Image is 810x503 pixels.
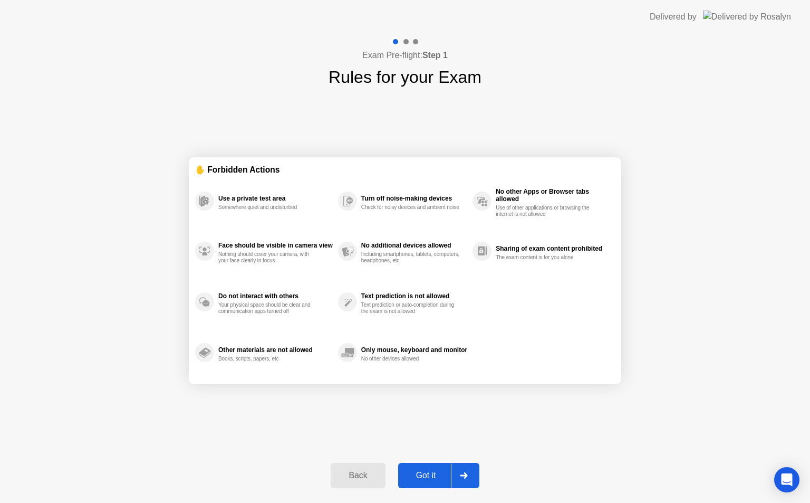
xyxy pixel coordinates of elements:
[398,463,479,488] button: Got it
[361,302,461,315] div: Text prediction or auto-completion during the exam is not allowed
[331,463,385,488] button: Back
[218,251,318,264] div: Nothing should cover your camera, with your face clearly in focus
[496,205,595,217] div: Use of other applications or browsing the internet is not allowed
[218,204,318,211] div: Somewhere quiet and undisturbed
[218,356,318,362] div: Books, scripts, papers, etc
[703,11,791,23] img: Delivered by Rosalyn
[361,292,467,300] div: Text prediction is not allowed
[361,204,461,211] div: Check for noisy devices and ambient noise
[361,346,467,354] div: Only mouse, keyboard and monitor
[361,242,467,249] div: No additional devices allowed
[329,64,481,90] h1: Rules for your Exam
[362,49,448,62] h4: Exam Pre-flight:
[218,242,333,249] div: Face should be visible in camera view
[361,195,467,202] div: Turn off noise-making devices
[650,11,697,23] div: Delivered by
[361,251,461,264] div: Including smartphones, tablets, computers, headphones, etc.
[774,467,799,492] div: Open Intercom Messenger
[422,51,448,60] b: Step 1
[218,195,333,202] div: Use a private test area
[218,302,318,315] div: Your physical space should be clear and communication apps turned off
[218,292,333,300] div: Do not interact with others
[195,164,615,176] div: ✋ Forbidden Actions
[401,471,451,480] div: Got it
[496,245,610,252] div: Sharing of exam content prohibited
[218,346,333,354] div: Other materials are not allowed
[496,188,610,203] div: No other Apps or Browser tabs allowed
[361,356,461,362] div: No other devices allowed
[496,254,595,261] div: The exam content is for you alone
[334,471,382,480] div: Back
